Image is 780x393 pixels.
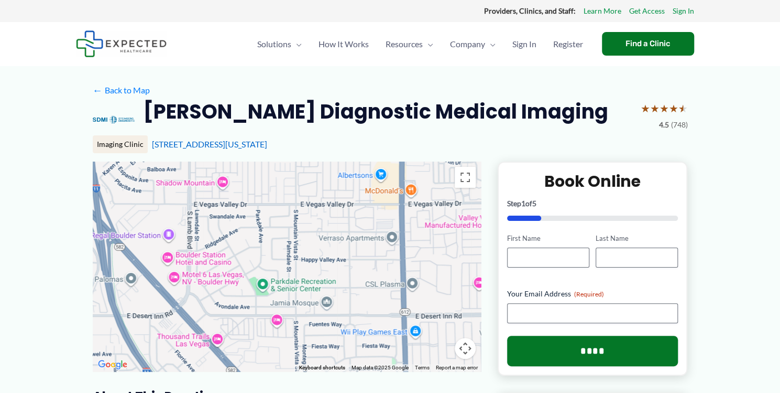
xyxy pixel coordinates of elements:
[455,167,476,188] button: Toggle fullscreen view
[659,118,669,132] span: 4.5
[602,32,694,56] a: Find a Clinic
[450,26,485,62] span: Company
[351,365,409,370] span: Map data ©2025 Google
[249,26,310,62] a: SolutionsMenu Toggle
[484,6,576,15] strong: Providers, Clinics, and Staff:
[629,4,665,18] a: Get Access
[291,26,302,62] span: Menu Toggle
[249,26,591,62] nav: Primary Site Navigation
[442,26,504,62] a: CompanyMenu Toggle
[669,99,678,118] span: ★
[671,118,688,132] span: (748)
[507,200,678,207] p: Step of
[507,233,589,243] label: First Name
[143,99,608,124] h2: [PERSON_NAME] Diagnostic Medical Imaging
[532,199,536,208] span: 5
[310,26,377,62] a: How It Works
[485,26,496,62] span: Menu Toggle
[93,82,150,98] a: ←Back to Map
[553,26,583,62] span: Register
[512,26,536,62] span: Sign In
[76,30,167,57] img: Expected Healthcare Logo - side, dark font, small
[423,26,433,62] span: Menu Toggle
[596,233,678,243] label: Last Name
[455,338,476,359] button: Map camera controls
[545,26,591,62] a: Register
[507,289,678,299] label: Your Email Address
[318,26,369,62] span: How It Works
[507,171,678,192] h2: Book Online
[521,199,525,208] span: 1
[93,135,148,153] div: Imaging Clinic
[673,4,694,18] a: Sign In
[504,26,545,62] a: Sign In
[650,99,660,118] span: ★
[95,358,130,371] a: Open this area in Google Maps (opens a new window)
[436,365,478,370] a: Report a map error
[257,26,291,62] span: Solutions
[660,99,669,118] span: ★
[584,4,621,18] a: Learn More
[95,358,130,371] img: Google
[377,26,442,62] a: ResourcesMenu Toggle
[299,364,345,371] button: Keyboard shortcuts
[641,99,650,118] span: ★
[93,85,103,95] span: ←
[415,365,430,370] a: Terms (opens in new tab)
[574,290,604,298] span: (Required)
[152,139,267,149] a: [STREET_ADDRESS][US_STATE]
[678,99,688,118] span: ★
[386,26,423,62] span: Resources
